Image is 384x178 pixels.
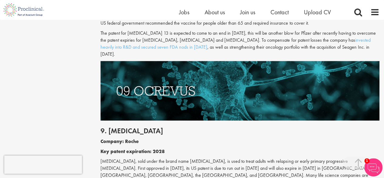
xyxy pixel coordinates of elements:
[100,127,379,134] h2: 9. [MEDICAL_DATA]
[179,8,189,16] a: Jobs
[304,8,331,16] a: Upload CV
[364,158,369,163] span: 1
[270,8,289,16] a: Contact
[4,155,82,174] iframe: reCAPTCHA
[100,37,370,50] a: invested heavily into R&D and secured seven FDA nods in [DATE]
[100,148,165,154] b: Key patent expiration: 2028
[100,61,379,121] img: Drugs with patents due to expire Ocrevus
[205,8,225,16] a: About us
[100,138,139,144] b: Company: Roche
[240,8,255,16] a: Join us
[364,158,382,176] img: Chatbot
[100,30,379,58] p: The patent for [MEDICAL_DATA] 13 is expected to come to an end in [DATE], this will be another bl...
